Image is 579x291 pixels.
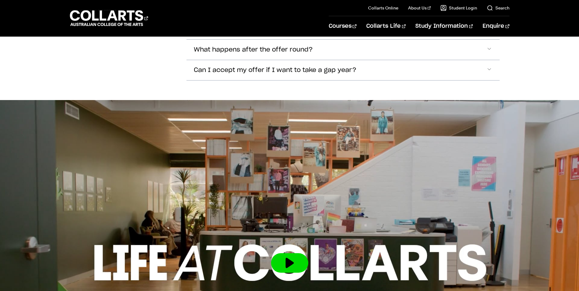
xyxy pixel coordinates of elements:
a: Collarts Life [366,16,406,36]
a: Study Information [415,16,473,36]
a: Enquire [483,16,509,36]
span: Can I accept my offer if I want to take a gap year? [194,67,356,74]
div: Go to homepage [70,9,148,27]
span: What happens after the offer round? [194,46,313,53]
a: Student Login [440,5,477,11]
a: Collarts Online [368,5,398,11]
button: What happens after the offer round? [186,40,500,60]
a: Courses [329,16,356,36]
a: About Us [408,5,431,11]
button: Can I accept my offer if I want to take a gap year? [186,60,500,80]
a: Search [487,5,509,11]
